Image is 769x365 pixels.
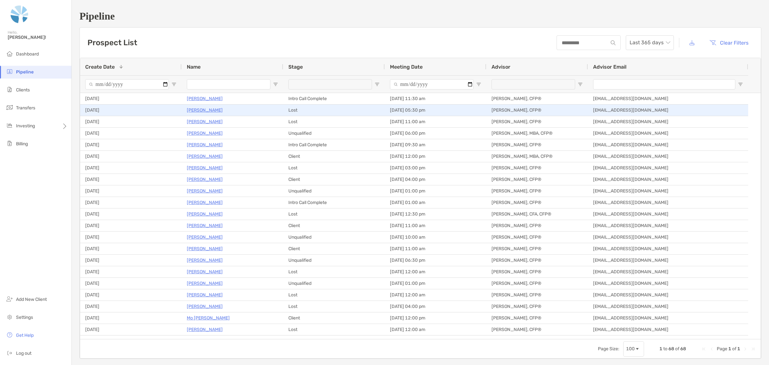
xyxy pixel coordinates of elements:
[588,278,748,289] div: [EMAIL_ADDRESS][DOMAIN_NAME]
[187,279,223,287] a: [PERSON_NAME]
[16,141,28,147] span: Billing
[385,220,486,231] div: [DATE] 11:00 am
[80,289,182,301] div: [DATE]
[283,162,385,174] div: Lost
[385,208,486,220] div: [DATE] 12:30 pm
[588,139,748,150] div: [EMAIL_ADDRESS][DOMAIN_NAME]
[486,185,588,197] div: [PERSON_NAME], CFP®
[187,106,223,114] p: [PERSON_NAME]
[283,324,385,335] div: Lost
[668,346,674,352] span: 68
[6,86,13,93] img: clients icon
[6,104,13,111] img: transfers icon
[588,220,748,231] div: [EMAIL_ADDRESS][DOMAIN_NAME]
[187,233,223,241] p: [PERSON_NAME]
[283,151,385,162] div: Client
[283,139,385,150] div: Intro Call Complete
[283,185,385,197] div: Unqualified
[588,185,748,197] div: [EMAIL_ADDRESS][DOMAIN_NAME]
[80,312,182,324] div: [DATE]
[492,64,510,70] span: Advisor
[486,301,588,312] div: [PERSON_NAME], CFP®
[187,141,223,149] p: [PERSON_NAME]
[187,268,223,276] p: [PERSON_NAME]
[390,79,474,89] input: Meeting Date Filter Input
[80,151,182,162] div: [DATE]
[85,64,115,70] span: Create Date
[385,105,486,116] div: [DATE] 05:30 pm
[187,187,223,195] a: [PERSON_NAME]
[283,105,385,116] div: Lost
[588,128,748,139] div: [EMAIL_ADDRESS][DOMAIN_NAME]
[588,335,748,347] div: [EMAIL_ADDRESS][DOMAIN_NAME]
[385,174,486,185] div: [DATE] 04:00 pm
[375,82,380,87] button: Open Filter Menu
[283,301,385,312] div: Lost
[588,151,748,162] div: [EMAIL_ADDRESS][DOMAIN_NAME]
[588,174,748,185] div: [EMAIL_ADDRESS][DOMAIN_NAME]
[283,255,385,266] div: Unqualified
[187,326,223,334] a: [PERSON_NAME]
[80,232,182,243] div: [DATE]
[593,79,735,89] input: Advisor Email Filter Input
[588,197,748,208] div: [EMAIL_ADDRESS][DOMAIN_NAME]
[187,245,223,253] a: [PERSON_NAME]
[486,289,588,301] div: [PERSON_NAME], CFP®
[80,93,182,104] div: [DATE]
[390,64,423,70] span: Meeting Date
[385,128,486,139] div: [DATE] 06:00 pm
[486,266,588,277] div: [PERSON_NAME], CFP®
[283,278,385,289] div: Unqualified
[743,346,748,352] div: Next Page
[187,129,223,137] p: [PERSON_NAME]
[385,197,486,208] div: [DATE] 01:00 am
[283,174,385,185] div: Client
[283,232,385,243] div: Unqualified
[588,116,748,127] div: [EMAIL_ADDRESS][DOMAIN_NAME]
[588,301,748,312] div: [EMAIL_ADDRESS][DOMAIN_NAME]
[486,255,588,266] div: [PERSON_NAME], CFP®
[385,139,486,150] div: [DATE] 09:30 am
[80,185,182,197] div: [DATE]
[6,295,13,303] img: add_new_client icon
[80,162,182,174] div: [DATE]
[80,324,182,335] div: [DATE]
[187,64,201,70] span: Name
[187,210,223,218] p: [PERSON_NAME]
[80,128,182,139] div: [DATE]
[385,278,486,289] div: [DATE] 01:00 pm
[80,139,182,150] div: [DATE]
[80,174,182,185] div: [DATE]
[283,93,385,104] div: Intro Call Complete
[663,346,667,352] span: to
[273,82,278,87] button: Open Filter Menu
[6,313,13,321] img: settings icon
[187,222,223,230] p: [PERSON_NAME]
[80,116,182,127] div: [DATE]
[171,82,177,87] button: Open Filter Menu
[486,105,588,116] div: [PERSON_NAME], CFP®
[187,152,223,160] a: [PERSON_NAME]
[187,291,223,299] p: [PERSON_NAME]
[6,122,13,129] img: investing icon
[80,197,182,208] div: [DATE]
[728,346,731,352] span: 1
[486,174,588,185] div: [PERSON_NAME], CFP®
[486,128,588,139] div: [PERSON_NAME], MBA, CFP®
[187,302,223,310] a: [PERSON_NAME]
[283,208,385,220] div: Lost
[385,335,486,347] div: [DATE] 05:30 pm
[187,256,223,264] p: [PERSON_NAME]
[80,208,182,220] div: [DATE]
[623,341,644,357] div: Page Size
[79,10,761,22] h1: Pipeline
[385,162,486,174] div: [DATE] 03:00 pm
[187,95,223,103] a: [PERSON_NAME]
[187,175,223,183] a: [PERSON_NAME]
[80,335,182,347] div: [DATE]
